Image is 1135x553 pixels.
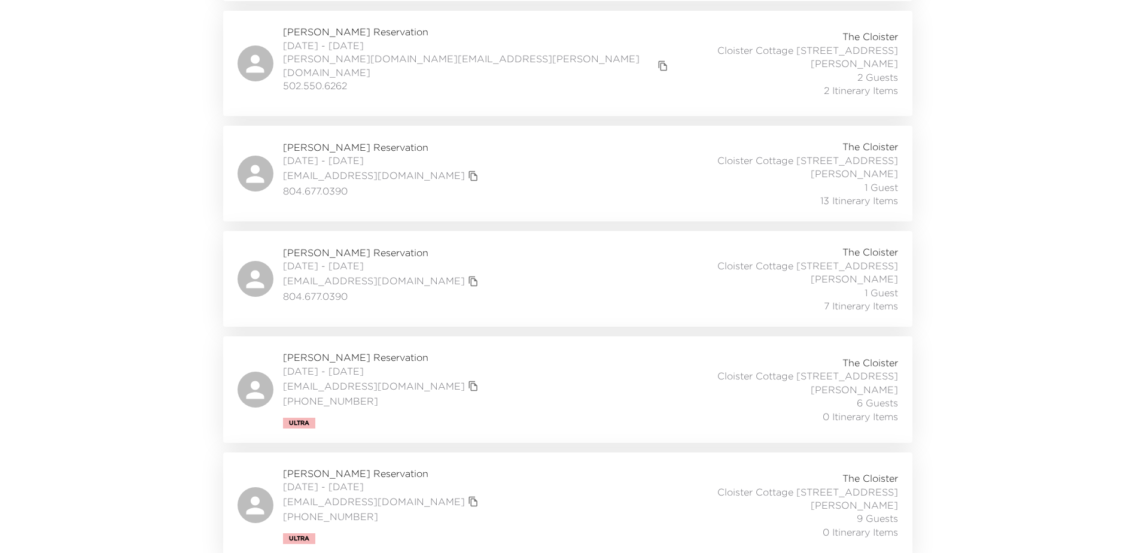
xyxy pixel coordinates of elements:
span: [PERSON_NAME] Reservation [283,467,482,480]
span: 0 Itinerary Items [823,410,898,423]
span: Cloister Cottage [STREET_ADDRESS] [717,485,898,499]
span: Ultra [289,535,309,542]
span: [DATE] - [DATE] [283,39,671,52]
span: [PHONE_NUMBER] [283,510,482,523]
span: Cloister Cottage [STREET_ADDRESS] [717,154,898,167]
a: [EMAIL_ADDRESS][DOMAIN_NAME] [283,169,465,182]
span: [PERSON_NAME] Reservation [283,141,482,154]
span: 6 Guests [857,396,898,409]
a: [EMAIL_ADDRESS][DOMAIN_NAME] [283,274,465,287]
span: [PERSON_NAME] Reservation [283,25,671,38]
span: The Cloister [842,356,898,369]
span: Cloister Cottage [STREET_ADDRESS] [717,44,898,57]
span: [PERSON_NAME] [811,383,898,396]
span: The Cloister [842,30,898,43]
span: The Cloister [842,472,898,485]
button: copy primary member email [465,273,482,290]
span: [PERSON_NAME] Reservation [283,246,482,259]
span: [PHONE_NUMBER] [283,394,482,408]
button: copy primary member email [465,493,482,510]
span: [DATE] - [DATE] [283,154,482,167]
span: [DATE] - [DATE] [283,259,482,272]
span: [DATE] - [DATE] [283,480,482,493]
span: [PERSON_NAME] [811,167,898,180]
a: [PERSON_NAME][DOMAIN_NAME][EMAIL_ADDRESS][PERSON_NAME][DOMAIN_NAME] [283,52,655,79]
span: Cloister Cottage [STREET_ADDRESS] [717,259,898,272]
span: 13 Itinerary Items [820,194,898,207]
span: [DATE] - [DATE] [283,364,482,378]
span: 1 Guest [865,286,898,299]
button: copy primary member email [655,57,671,74]
span: The Cloister [842,245,898,259]
span: 804.677.0390 [283,184,482,197]
span: 502.550.6262 [283,79,671,92]
a: [PERSON_NAME] Reservation[DATE] - [DATE][PERSON_NAME][DOMAIN_NAME][EMAIL_ADDRESS][PERSON_NAME][DO... [223,11,912,116]
a: [EMAIL_ADDRESS][DOMAIN_NAME] [283,379,465,393]
span: [PERSON_NAME] Reservation [283,351,482,364]
span: 7 Itinerary Items [824,299,898,312]
a: [PERSON_NAME] Reservation[DATE] - [DATE][EMAIL_ADDRESS][DOMAIN_NAME]copy primary member email[PHO... [223,336,912,442]
span: The Cloister [842,140,898,153]
a: [EMAIL_ADDRESS][DOMAIN_NAME] [283,495,465,508]
span: Ultra [289,420,309,427]
button: copy primary member email [465,378,482,394]
a: [PERSON_NAME] Reservation[DATE] - [DATE][EMAIL_ADDRESS][DOMAIN_NAME]copy primary member email804.... [223,126,912,221]
span: [PERSON_NAME] [811,499,898,512]
span: 0 Itinerary Items [823,525,898,539]
span: 2 Itinerary Items [824,84,898,97]
a: [PERSON_NAME] Reservation[DATE] - [DATE][EMAIL_ADDRESS][DOMAIN_NAME]copy primary member email804.... [223,231,912,327]
span: Cloister Cottage [STREET_ADDRESS] [717,369,898,382]
span: 2 Guests [857,71,898,84]
span: 804.677.0390 [283,290,482,303]
button: copy primary member email [465,168,482,184]
span: 1 Guest [865,181,898,194]
span: [PERSON_NAME] [811,272,898,285]
span: 9 Guests [857,512,898,525]
span: [PERSON_NAME] [811,57,898,70]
